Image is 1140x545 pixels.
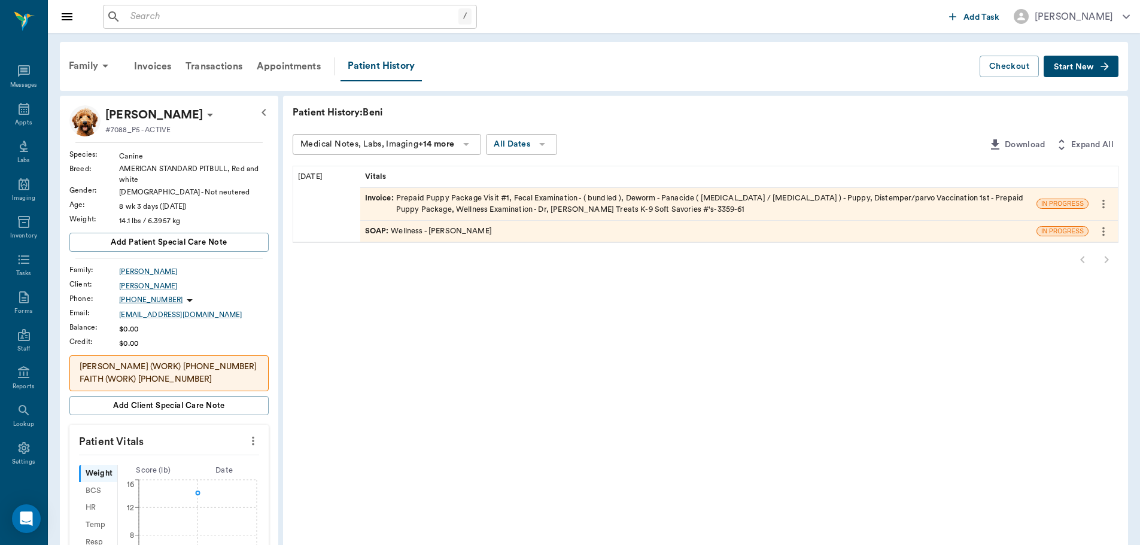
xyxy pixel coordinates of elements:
[119,338,269,349] div: $0.00
[13,382,35,391] div: Reports
[293,166,360,242] div: [DATE]
[69,149,119,160] div: Species :
[293,105,652,120] p: Patient History: Beni
[79,500,117,517] div: HR
[111,236,227,249] span: Add patient Special Care Note
[1071,138,1114,153] span: Expand All
[244,431,263,451] button: more
[119,266,269,277] a: [PERSON_NAME]
[119,295,183,305] p: [PHONE_NUMBER]
[1094,221,1113,242] button: more
[69,322,119,333] div: Balance :
[79,482,117,500] div: BCS
[62,51,120,80] div: Family
[119,281,269,291] a: [PERSON_NAME]
[983,134,1050,156] button: Download
[69,105,101,136] img: Profile Image
[15,118,32,127] div: Appts
[12,194,35,203] div: Imaging
[10,81,38,90] div: Messages
[365,226,391,237] span: SOAP :
[127,480,134,488] tspan: 16
[486,134,557,155] button: All Dates
[14,307,32,316] div: Forms
[118,465,189,476] div: Score ( lb )
[341,51,422,81] a: Patient History
[418,140,454,148] b: +14 more
[80,361,259,386] p: [PERSON_NAME] (WORK) [PHONE_NUMBER] FAITH (WORK) [PHONE_NUMBER]
[113,399,225,412] span: Add client Special Care Note
[105,124,171,135] p: #7088_P5 - ACTIVE
[69,185,119,196] div: Gender :
[119,201,269,212] div: 8 wk 3 days ([DATE])
[1044,56,1118,78] button: Start New
[69,214,119,224] div: Weight :
[79,465,117,482] div: Weight
[55,5,79,29] button: Close drawer
[178,52,250,81] a: Transactions
[1035,10,1113,24] div: [PERSON_NAME]
[69,293,119,304] div: Phone :
[250,52,328,81] a: Appointments
[119,215,269,226] div: 14.1 lbs / 6.3957 kg
[365,171,389,182] span: Vitals
[119,151,269,162] div: Canine
[69,233,269,252] button: Add patient Special Care Note
[130,532,134,539] tspan: 8
[127,52,178,81] a: Invoices
[458,8,472,25] div: /
[17,345,30,354] div: Staff
[365,193,396,215] span: Invoice :
[69,336,119,347] div: Credit :
[1094,194,1113,214] button: more
[119,163,269,185] div: AMERICAN STANDARD PITBULL, Red and white
[79,516,117,534] div: Temp
[980,56,1039,78] button: Checkout
[69,307,119,318] div: Email :
[1050,134,1118,156] button: Expand All
[69,279,119,290] div: Client :
[127,504,134,511] tspan: 12
[126,8,458,25] input: Search
[119,324,269,334] div: $0.00
[365,226,492,237] div: Wellness - [PERSON_NAME]
[69,163,119,174] div: Breed :
[105,105,203,124] div: Beni Mahon
[365,193,1032,215] div: Prepaid Puppy Package Visit #1, Fecal Examination - ( bundled ), Deworm - Panacide ( [MEDICAL_DAT...
[12,504,41,533] div: Open Intercom Messenger
[1037,199,1088,208] span: IN PROGRESS
[69,425,269,455] p: Patient Vitals
[189,465,260,476] div: Date
[69,396,269,415] button: Add client Special Care Note
[119,187,269,197] div: [DEMOGRAPHIC_DATA] - Not neutered
[944,5,1004,28] button: Add Task
[13,420,34,429] div: Lookup
[16,269,31,278] div: Tasks
[105,105,203,124] p: [PERSON_NAME]
[1037,227,1088,236] span: IN PROGRESS
[300,137,454,152] div: Medical Notes, Labs, Imaging
[1004,5,1139,28] button: [PERSON_NAME]
[10,232,37,240] div: Inventory
[69,199,119,210] div: Age :
[12,458,36,467] div: Settings
[69,264,119,275] div: Family :
[17,156,30,165] div: Labs
[119,309,269,320] a: [EMAIL_ADDRESS][DOMAIN_NAME]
